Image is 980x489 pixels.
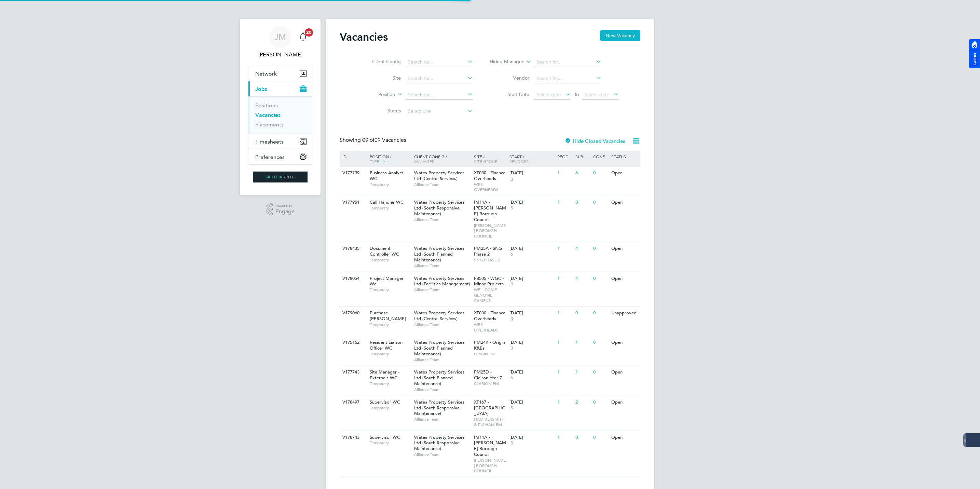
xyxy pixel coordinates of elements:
label: Start Date [490,91,529,97]
span: Temporary [370,351,411,357]
span: Jobs [255,86,267,92]
div: 1 [556,336,573,349]
div: V177739 [341,167,365,179]
a: JM[PERSON_NAME] [248,26,312,59]
label: Vendor [490,75,529,81]
div: 0 [591,366,609,379]
span: Wates Property Services Ltd (South Planned Maintenance) [414,339,464,357]
div: Site / [472,151,508,167]
span: [PERSON_NAME] BOROUGH COUNCIL [474,458,506,474]
button: Preferences [248,149,312,164]
span: 5 [509,205,514,211]
span: Type [370,159,379,164]
a: 20 [296,26,310,48]
div: V178497 [341,396,365,409]
div: Conf [591,151,609,162]
div: ID [341,151,365,162]
div: Open [610,366,639,379]
div: [DATE] [509,340,554,345]
label: Position [356,91,395,98]
span: 09 Vacancies [362,137,406,144]
span: Temporary [370,287,411,293]
div: Start / [508,151,556,167]
nav: Main navigation [240,19,321,195]
div: Open [610,272,639,285]
div: V178435 [341,242,365,255]
span: [PERSON_NAME] BOROUGH COUNCIL [474,223,506,239]
div: Client Config / [412,151,472,167]
div: 0 [591,272,609,285]
div: Open [610,242,639,255]
div: V175162 [341,336,365,349]
span: 3 [509,345,514,351]
div: 0 [574,307,591,320]
div: 0 [591,196,609,209]
span: 5 [509,176,514,182]
span: To [572,90,581,99]
div: 0 [574,431,591,444]
label: Status [362,108,401,114]
label: Site [362,75,401,81]
div: 1 [556,167,573,179]
span: Alliance Team [414,387,471,392]
div: 1 [556,366,573,379]
div: [DATE] [509,200,554,205]
span: Temporary [370,205,411,211]
span: WPS OVERHEADS [474,182,506,192]
span: Document Controller WC [370,245,399,257]
button: New Vacancy [600,30,640,41]
div: Sub [574,151,591,162]
div: 1 [556,307,573,320]
input: Select one [406,107,473,116]
div: 1 [574,366,591,379]
div: Open [610,336,639,349]
div: 1 [556,196,573,209]
input: Search for... [534,74,601,83]
div: Open [610,167,639,179]
span: Select date [585,92,609,98]
span: 3 [509,281,514,287]
span: 09 of [362,137,375,144]
div: 0 [591,396,609,409]
span: Engage [275,209,295,215]
span: Temporary [370,322,411,327]
span: XF030 - Finance Overheads [474,170,505,181]
span: Select date [536,92,561,98]
div: Open [610,431,639,444]
a: Vacancies [255,112,281,118]
div: 1 [574,336,591,349]
label: Hide Closed Vacancies [564,138,625,144]
div: Unapproved [610,307,639,320]
div: [DATE] [509,435,554,440]
div: [DATE] [509,170,554,176]
span: Alliance Team [414,417,471,422]
span: Wates Property Services Ltd (South Planned Maintenance) [414,245,464,263]
span: 5 [509,405,514,411]
div: 1 [556,431,573,444]
span: Timesheets [255,138,284,145]
button: Jobs [248,81,312,96]
div: V178743 [341,431,365,444]
span: Wates Property Services Ltd (Central Services) [414,170,464,181]
div: 0 [591,242,609,255]
div: [DATE] [509,246,554,252]
a: Positions [255,102,278,109]
span: PM25A - SNG Phase 2 [474,245,502,257]
span: XF167 - [GEOGRAPHIC_DATA] [474,399,505,417]
span: ORIGIN PM [474,351,506,357]
span: Wates Property Services Ltd (South Responsive Maintenance) [414,399,464,417]
span: Network [255,70,277,77]
span: Wates Property Services Ltd (South Planned Maintenance) [414,369,464,386]
div: 0 [591,431,609,444]
div: Open [610,396,639,409]
span: WPS OVERHEADS [474,322,506,332]
span: Project Manager Wc [370,275,404,287]
span: Preferences [255,154,285,160]
span: Alliance Team [414,357,471,363]
span: Wates Property Services Ltd (Facilities Management) [414,275,470,287]
span: Alliance Team [414,263,471,269]
input: Search for... [534,57,601,67]
span: Alliance Team [414,287,471,293]
span: Call Handler WC [370,199,404,205]
label: Client Config [362,58,401,65]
